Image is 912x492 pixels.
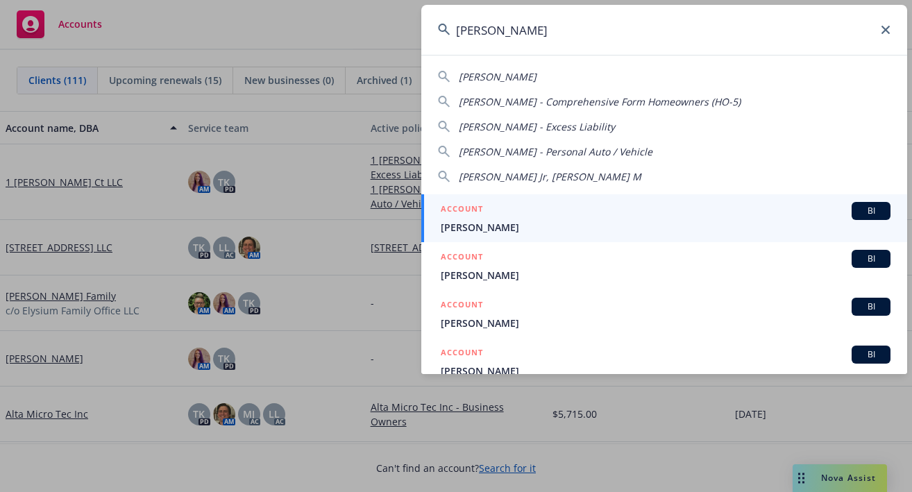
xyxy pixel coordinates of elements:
[459,70,537,83] span: [PERSON_NAME]
[421,290,907,338] a: ACCOUNTBI[PERSON_NAME]
[441,316,890,330] span: [PERSON_NAME]
[441,250,483,266] h5: ACCOUNT
[441,268,890,282] span: [PERSON_NAME]
[421,5,907,55] input: Search...
[459,170,641,183] span: [PERSON_NAME] Jr, [PERSON_NAME] M
[857,300,885,313] span: BI
[441,298,483,314] h5: ACCOUNT
[857,253,885,265] span: BI
[857,205,885,217] span: BI
[421,242,907,290] a: ACCOUNTBI[PERSON_NAME]
[441,202,483,219] h5: ACCOUNT
[441,220,890,235] span: [PERSON_NAME]
[459,120,615,133] span: [PERSON_NAME] - Excess Liability
[459,95,741,108] span: [PERSON_NAME] - Comprehensive Form Homeowners (HO-5)
[441,364,890,378] span: [PERSON_NAME]
[421,338,907,386] a: ACCOUNTBI[PERSON_NAME]
[857,348,885,361] span: BI
[441,346,483,362] h5: ACCOUNT
[459,145,652,158] span: [PERSON_NAME] - Personal Auto / Vehicle
[421,194,907,242] a: ACCOUNTBI[PERSON_NAME]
